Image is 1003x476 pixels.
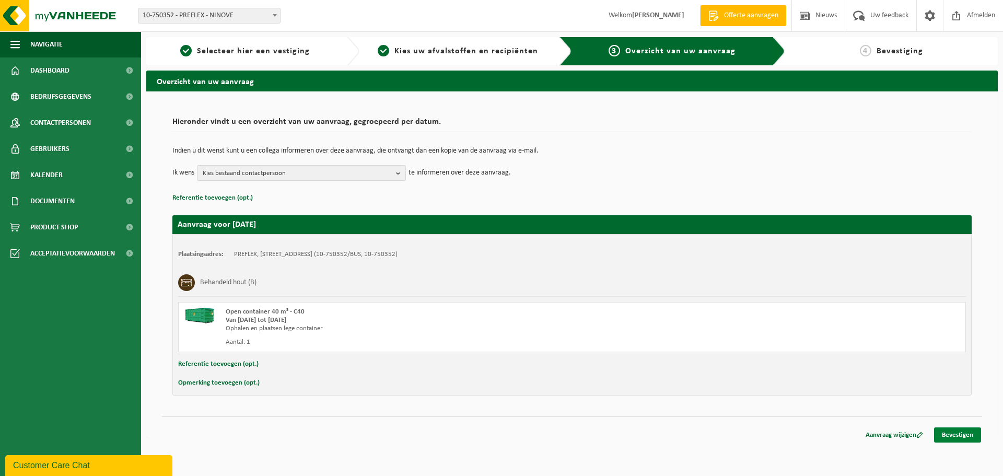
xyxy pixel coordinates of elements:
span: 10-750352 - PREFLEX - NINOVE [138,8,280,23]
a: 2Kies uw afvalstoffen en recipiënten [365,45,552,57]
button: Referentie toevoegen (opt.) [178,357,259,371]
span: Contactpersonen [30,110,91,136]
span: 1 [180,45,192,56]
span: Bevestiging [877,47,923,55]
span: 10-750352 - PREFLEX - NINOVE [138,8,281,24]
a: Aanvraag wijzigen [858,427,931,443]
span: Overzicht van uw aanvraag [625,47,736,55]
span: 2 [378,45,389,56]
span: Product Shop [30,214,78,240]
p: Indien u dit wenst kunt u een collega informeren over deze aanvraag, die ontvangt dan een kopie v... [172,147,972,155]
span: Offerte aanvragen [721,10,781,21]
span: 4 [860,45,871,56]
span: Kies bestaand contactpersoon [203,166,392,181]
button: Opmerking toevoegen (opt.) [178,376,260,390]
span: Bedrijfsgegevens [30,84,91,110]
span: Selecteer hier een vestiging [197,47,310,55]
img: HK-XC-40-GN-00.png [184,308,215,323]
button: Kies bestaand contactpersoon [197,165,406,181]
span: Kies uw afvalstoffen en recipiënten [394,47,538,55]
a: Offerte aanvragen [700,5,786,26]
h2: Overzicht van uw aanvraag [146,71,998,91]
a: 1Selecteer hier een vestiging [151,45,339,57]
p: te informeren over deze aanvraag. [409,165,511,181]
span: Documenten [30,188,75,214]
strong: Van [DATE] tot [DATE] [226,317,286,323]
iframe: chat widget [5,453,174,476]
h3: Behandeld hout (B) [200,274,256,291]
span: Dashboard [30,57,69,84]
p: Ik wens [172,165,194,181]
span: Open container 40 m³ - C40 [226,308,305,315]
div: Aantal: 1 [226,338,614,346]
span: 3 [609,45,620,56]
strong: Aanvraag voor [DATE] [178,220,256,229]
strong: Plaatsingsadres: [178,251,224,258]
span: Acceptatievoorwaarden [30,240,115,266]
td: PREFLEX, [STREET_ADDRESS] (10-750352/BUS, 10-750352) [234,250,398,259]
span: Kalender [30,162,63,188]
h2: Hieronder vindt u een overzicht van uw aanvraag, gegroepeerd per datum. [172,118,972,132]
button: Referentie toevoegen (opt.) [172,191,253,205]
strong: [PERSON_NAME] [632,11,684,19]
a: Bevestigen [934,427,981,443]
span: Gebruikers [30,136,69,162]
div: Ophalen en plaatsen lege container [226,324,614,333]
span: Navigatie [30,31,63,57]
